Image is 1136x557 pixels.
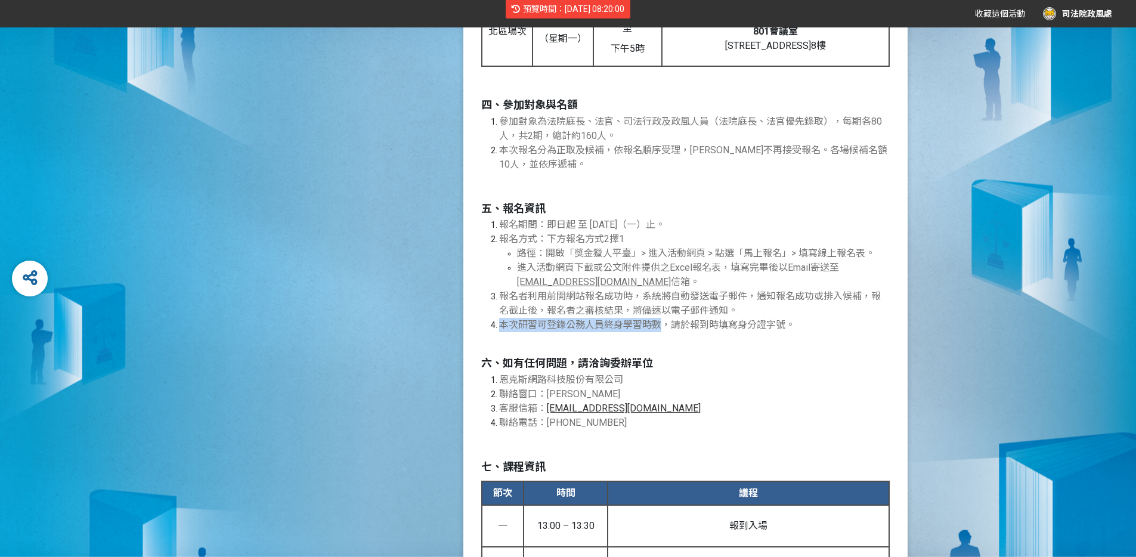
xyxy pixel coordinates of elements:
span: 收藏這個活動 [975,9,1025,18]
span: 參加對象為法院庭長、法官、司法行政及政風人員（法院庭長、法官優先錄取），每期各80人，共2期，總計約160人。 [499,116,882,141]
strong: 801會議室 [753,26,798,37]
span: 北區場次 [488,26,527,37]
span: （星期一） [539,33,587,44]
span: 信箱。 [671,276,699,287]
span: 報名者利用前開網站報名成功時，系統將自動發送電子郵件，通知報名成功或排入候補，報名截止後，報名者之審核結果，將儘速以電子郵件通知。 [499,290,881,316]
span: 一 [498,520,507,531]
strong: 四、參加對象與名額 [481,98,578,111]
strong: 五、報名資訊 [481,202,546,215]
span: 聯絡窗口：[PERSON_NAME] [499,388,620,400]
span: 至 [623,23,632,34]
strong: 節次 [493,487,512,499]
span: 聯絡電話：[PHONE_NUMBER] [499,417,627,428]
span: 下午5時 [611,43,645,54]
span: 本次報名分為正取及候補，依報名順序受理，[PERSON_NAME]不再接受報名。各場候補名額10人，並依序遞補。 [499,144,887,170]
span: [EMAIL_ADDRESS][DOMAIN_NAME] [547,403,701,414]
a: [EMAIL_ADDRESS][DOMAIN_NAME] [517,277,671,287]
strong: 議程 [739,487,758,499]
strong: 六、如有任何問題，請洽詢委辦單位 [481,357,653,369]
span: 預覽時間：[DATE] 08:20:00 [523,4,624,14]
span: 13:00 – 13:30 [537,520,595,531]
span: 報名期間：即日起 至 [DATE]（一）止。 [499,219,665,230]
span: 恩克斯網路科技股份有限公司 [499,374,623,385]
a: [EMAIL_ADDRESS][DOMAIN_NAME] [547,404,701,413]
span: [EMAIL_ADDRESS][DOMAIN_NAME] [517,276,671,287]
span: 報名方式：下方報名方式2擇1 [499,233,624,245]
span: 本次研習可登錄公務人員終身學習時數，請於報到時填寫身分證字號。 [499,319,795,330]
span: 報到入場 [729,520,767,531]
span: [STREET_ADDRESS]8樓 [725,40,826,51]
strong: 時間 [556,487,575,499]
span: 進入活動網頁下載或公文附件提供之Excel報名表，填寫完畢後以Email寄送至 [517,262,839,273]
span: 客服信箱： [499,403,547,414]
span: 路徑：開啟「獎金獵人平臺」> 進入活動網頁 > 點選「馬上報名」> 填寫線上報名表。 [517,247,875,259]
strong: 七、課程資訊 [481,460,546,473]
